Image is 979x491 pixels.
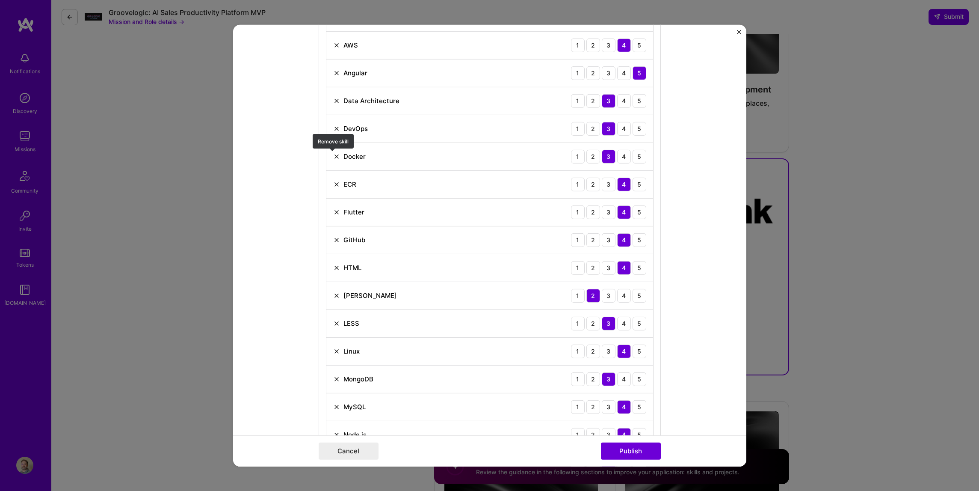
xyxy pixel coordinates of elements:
div: 2 [586,205,600,219]
div: 4 [617,344,631,358]
div: [PERSON_NAME] [343,291,397,300]
div: Flutter [343,208,364,217]
div: 2 [586,38,600,52]
div: 5 [633,233,646,247]
div: 1 [571,400,585,414]
div: 2 [586,372,600,386]
img: Remove [333,69,340,76]
div: HTML [343,263,361,272]
div: 5 [633,177,646,191]
div: 5 [633,344,646,358]
div: 3 [602,66,615,80]
div: 2 [586,316,600,330]
div: 2 [586,177,600,191]
div: 5 [633,289,646,302]
img: Remove [333,375,340,382]
div: 3 [602,428,615,441]
div: 3 [602,400,615,414]
div: 5 [633,205,646,219]
div: 5 [633,261,646,274]
div: 3 [602,261,615,274]
div: AWS [343,41,358,50]
div: 4 [617,66,631,80]
div: 4 [617,149,631,163]
div: 4 [617,205,631,219]
div: MongoDB [343,375,373,384]
div: ECR [343,180,356,189]
div: 4 [617,261,631,274]
div: 2 [586,94,600,107]
button: Publish [601,443,661,460]
div: Linux [343,347,360,356]
div: 2 [586,149,600,163]
div: 2 [586,400,600,414]
div: LESS [343,319,359,328]
button: Close [737,30,741,39]
div: 5 [633,122,646,135]
img: Remove [333,431,340,438]
img: Remove [333,181,340,187]
div: 3 [602,289,615,302]
div: 2 [586,233,600,247]
div: 1 [571,428,585,441]
div: 5 [633,149,646,163]
div: 1 [571,122,585,135]
div: DevOps [343,124,368,133]
img: Remove [333,348,340,354]
div: 5 [633,38,646,52]
div: 3 [602,205,615,219]
img: Remove [333,320,340,327]
div: 1 [571,66,585,80]
div: 4 [617,289,631,302]
div: 4 [617,94,631,107]
div: 1 [571,289,585,302]
div: MySQL [343,402,366,411]
div: 5 [633,400,646,414]
div: 1 [571,261,585,274]
img: Remove [333,125,340,132]
div: 3 [602,372,615,386]
div: Angular [343,68,367,77]
div: 5 [633,372,646,386]
div: 5 [633,428,646,441]
div: 1 [571,149,585,163]
div: 2 [586,428,600,441]
img: Remove [333,292,340,299]
img: Remove [333,208,340,215]
div: 5 [633,94,646,107]
div: 5 [633,66,646,80]
div: 3 [602,94,615,107]
div: 3 [602,38,615,52]
div: GitHub [343,235,365,244]
div: 2 [586,289,600,302]
div: 1 [571,94,585,107]
div: 1 [571,205,585,219]
div: 4 [617,372,631,386]
div: 4 [617,177,631,191]
div: 4 [617,400,631,414]
div: 1 [571,177,585,191]
div: 1 [571,233,585,247]
div: 4 [617,122,631,135]
img: Remove [333,264,340,271]
img: Remove [333,42,340,48]
div: Node.js [343,430,367,439]
div: 1 [571,316,585,330]
div: 3 [602,344,615,358]
div: 1 [571,372,585,386]
div: 3 [602,149,615,163]
div: 5 [633,316,646,330]
img: Remove [333,236,340,243]
div: 3 [602,122,615,135]
div: 1 [571,344,585,358]
img: Remove [333,403,340,410]
div: 3 [602,316,615,330]
div: 2 [586,66,600,80]
div: 2 [586,261,600,274]
button: Cancel [319,443,379,460]
div: 2 [586,344,600,358]
img: Remove [333,153,340,160]
div: 3 [602,233,615,247]
img: Remove [333,97,340,104]
div: Docker [343,152,366,161]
